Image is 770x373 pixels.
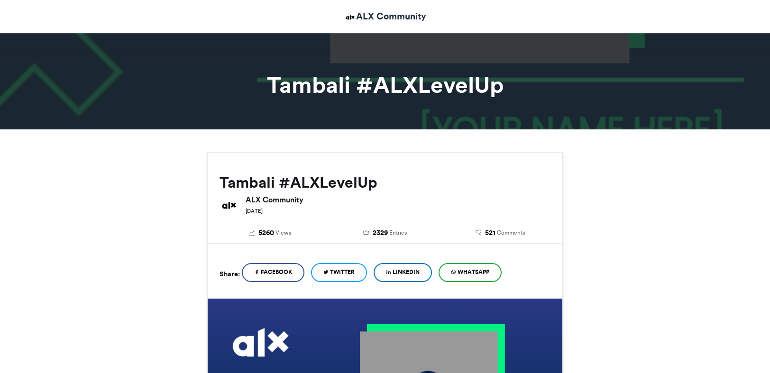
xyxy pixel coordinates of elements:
[449,228,550,238] a: 521 Comments
[220,196,238,215] img: ALX Community
[122,73,648,96] h1: Tambali #ALXLevelUp
[220,174,550,191] h2: Tambali #ALXLevelUp
[373,228,388,238] span: 2329
[439,263,502,282] a: WhatsApp
[246,196,550,203] h6: ALX Community
[311,263,367,282] a: Twitter
[344,11,356,23] img: ALX Community
[344,9,426,23] a: ALX Community
[330,268,355,276] span: Twitter
[242,263,304,282] a: Facebook
[275,228,291,237] span: Views
[374,263,432,282] a: LinkedIn
[389,228,407,237] span: Entries
[458,268,489,276] span: WhatsApp
[335,228,436,238] a: 2329 Entries
[220,268,240,280] h5: Share:
[485,228,495,238] span: 521
[220,228,321,238] a: 5260 Views
[261,268,292,276] span: Facebook
[497,228,525,237] span: Comments
[393,268,420,276] span: LinkedIn
[258,228,274,238] span: 5260
[246,208,263,214] small: [DATE]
